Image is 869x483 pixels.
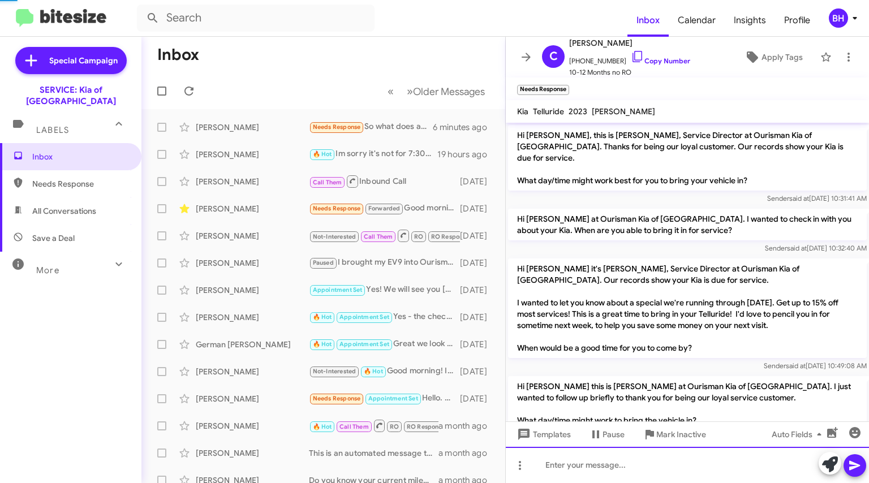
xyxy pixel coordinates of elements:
div: [PERSON_NAME] [196,176,309,187]
span: Not-Interested [313,233,356,240]
div: [DATE] [460,203,496,214]
a: Profile [775,4,819,37]
span: Auto Fields [772,424,826,445]
span: Inbox [627,4,669,37]
a: Special Campaign [15,47,127,74]
button: Auto Fields [763,424,835,445]
span: Labels [36,125,69,135]
span: 🔥 Hot [313,340,332,348]
span: said at [787,244,807,252]
span: Needs Response [32,178,128,189]
div: [DATE] [460,339,496,350]
span: said at [789,194,809,202]
span: Pause [603,424,625,445]
div: [PERSON_NAME] [196,366,309,377]
span: Paused [313,259,334,266]
button: BH [819,8,857,28]
span: 🔥 Hot [313,150,332,158]
div: BH [829,8,848,28]
div: Inbound Call [309,174,460,188]
button: Next [400,80,492,103]
span: 10-12 Months no RO [569,67,690,78]
span: RO Responded [431,233,475,240]
span: Needs Response [313,205,361,212]
h1: Inbox [157,46,199,64]
span: Sender [DATE] 10:32:40 AM [765,244,867,252]
span: Call Them [313,179,342,186]
div: [DATE] [460,257,496,269]
div: Im sorry it's not for 7:30 it would be 7:45! [309,148,437,161]
div: [DATE] [460,366,496,377]
div: a month ago [438,420,496,432]
div: [DATE] [460,230,496,241]
span: Forwarded [365,204,403,214]
div: 6 minutes ago [433,122,496,133]
span: » [407,84,413,98]
div: [DATE] [460,393,496,404]
div: 19 hours ago [437,149,496,160]
div: [PERSON_NAME] [196,284,309,296]
span: RO [414,233,423,240]
div: [DATE] [460,284,496,296]
div: [PERSON_NAME] [196,447,309,459]
div: Yes - the check engine light came on [DATE]. The code has to do with the thermostat [309,310,460,324]
span: Sender [DATE] 10:49:08 AM [764,361,867,370]
button: Apply Tags [732,47,815,67]
span: Not-Interested [313,368,356,375]
span: More [36,265,59,275]
span: Telluride [533,106,564,117]
span: Appointment Set [339,313,389,321]
p: Hi [PERSON_NAME] at Ourisman Kia of [GEOGRAPHIC_DATA]. I wanted to check in with you about your K... [508,209,867,240]
span: RO [390,423,399,430]
a: Insights [725,4,775,37]
button: Previous [381,80,401,103]
span: Needs Response [313,395,361,402]
div: [PERSON_NAME] [196,203,309,214]
span: Appointment Set [339,340,389,348]
button: Templates [506,424,580,445]
p: Hi [PERSON_NAME], this is [PERSON_NAME], Service Director at Ourisman Kia of [GEOGRAPHIC_DATA]. T... [508,125,867,191]
span: « [388,84,394,98]
span: Inbox [32,151,128,162]
div: [DATE] [460,176,496,187]
span: Kia [517,106,528,117]
div: [PERSON_NAME] [196,420,309,432]
span: 🔥 Hot [313,423,332,430]
button: Pause [580,424,634,445]
span: Special Campaign [49,55,118,66]
span: Apply Tags [762,47,803,67]
span: Appointment Set [368,395,418,402]
span: Needs Response [313,123,361,131]
div: German [PERSON_NAME] [196,339,309,350]
a: Calendar [669,4,725,37]
div: [DATE] [460,312,496,323]
div: Good morning! I apologize for the delayed response. Were you able to get in for service or do you... [309,365,460,378]
div: [PERSON_NAME] [196,393,309,404]
span: All Conversations [32,205,96,217]
p: Hi [PERSON_NAME] this is [PERSON_NAME] at Ourisman Kia of [GEOGRAPHIC_DATA]. I just wanted to fol... [508,376,867,430]
div: Great we look forward to seeing you at 1pm [DATE]. Have a great day :) [309,338,460,351]
span: Templates [515,424,571,445]
span: Sender [DATE] 10:31:41 AM [767,194,867,202]
span: Call Them [364,233,393,240]
input: Search [137,5,375,32]
span: Call Them [339,423,369,430]
div: [PERSON_NAME] [196,122,309,133]
div: Please call [PHONE_NUMBER] to speak with someone. [309,228,460,243]
div: [PERSON_NAME] [196,257,309,269]
div: [PERSON_NAME] [196,230,309,241]
span: [PHONE_NUMBER] [569,50,690,67]
span: said at [786,361,806,370]
div: So what does a 40000 mile check up entail ? [309,120,433,133]
div: Yes! We will see you [DATE]! [309,283,460,296]
span: C [549,48,558,66]
button: Mark Inactive [634,424,715,445]
span: 🔥 Hot [364,368,383,375]
div: Good morning. I would like to bring it in as soon as possible regarding the trim recall, as I hav... [309,202,460,215]
span: Older Messages [413,85,485,98]
span: RO Responded [407,423,450,430]
nav: Page navigation example [381,80,492,103]
div: [PERSON_NAME] [196,312,309,323]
